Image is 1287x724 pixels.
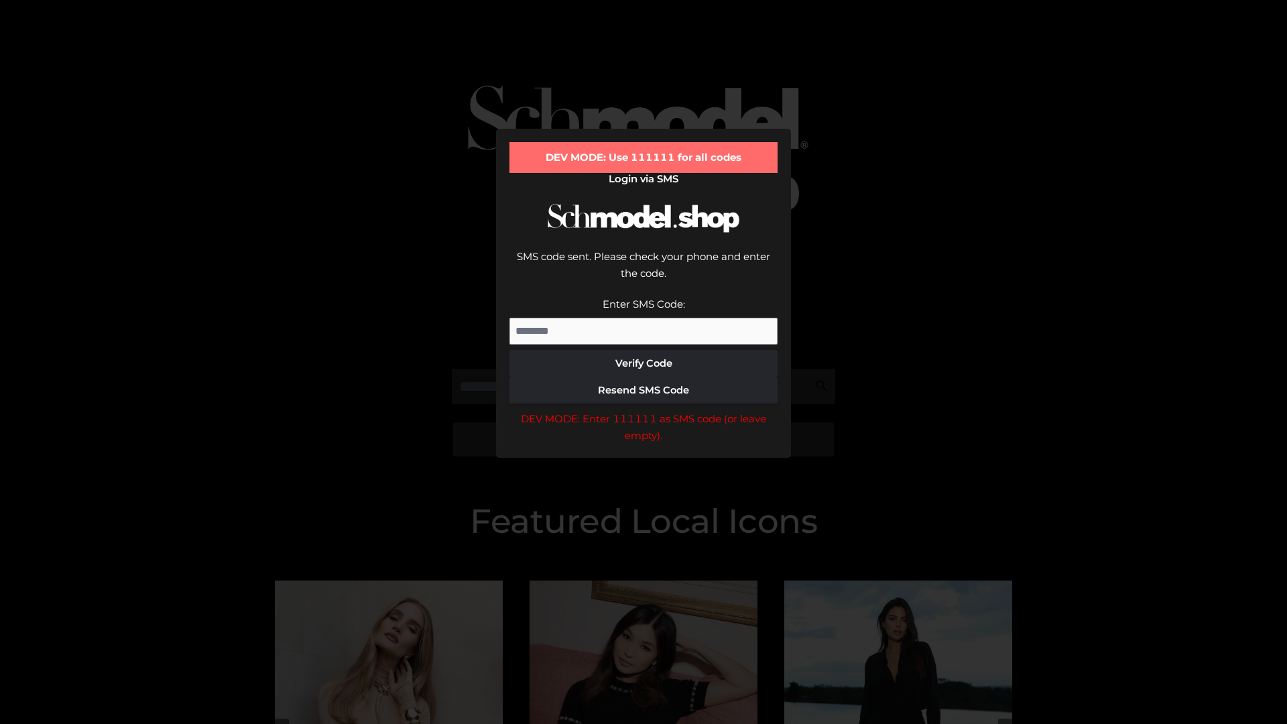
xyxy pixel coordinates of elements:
[509,173,778,185] h2: Login via SMS
[509,410,778,444] div: DEV MODE: Enter 111111 as SMS code (or leave empty).
[509,248,778,296] div: SMS code sent. Please check your phone and enter the code.
[603,298,685,310] label: Enter SMS Code:
[509,350,778,377] button: Verify Code
[543,192,744,245] img: Schmodel Logo
[509,142,778,173] div: DEV MODE: Use 111111 for all codes
[509,377,778,404] button: Resend SMS Code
